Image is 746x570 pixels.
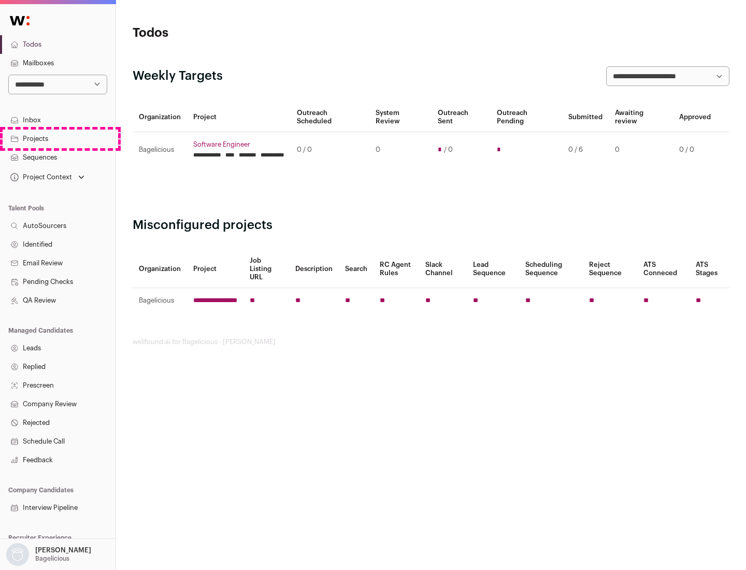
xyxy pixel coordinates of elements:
[291,132,369,168] td: 0 / 0
[193,140,284,149] a: Software Engineer
[133,25,332,41] h1: Todos
[491,103,562,132] th: Outreach Pending
[133,288,187,313] td: Bagelicious
[369,132,431,168] td: 0
[419,250,467,288] th: Slack Channel
[467,250,519,288] th: Lead Sequence
[133,217,729,234] h2: Misconfigured projects
[444,146,453,154] span: / 0
[562,103,609,132] th: Submitted
[690,250,729,288] th: ATS Stages
[35,554,69,563] p: Bagelicious
[35,546,91,554] p: [PERSON_NAME]
[519,250,583,288] th: Scheduling Sequence
[133,103,187,132] th: Organization
[133,132,187,168] td: Bagelicious
[673,132,717,168] td: 0 / 0
[637,250,689,288] th: ATS Conneced
[583,250,638,288] th: Reject Sequence
[562,132,609,168] td: 0 / 6
[6,543,29,566] img: nopic.png
[609,132,673,168] td: 0
[133,250,187,288] th: Organization
[4,543,93,566] button: Open dropdown
[374,250,419,288] th: RC Agent Rules
[8,173,72,181] div: Project Context
[8,170,87,184] button: Open dropdown
[133,338,729,346] footer: wellfound:ai for Bagelicious - [PERSON_NAME]
[243,250,289,288] th: Job Listing URL
[4,10,35,31] img: Wellfound
[289,250,339,288] th: Description
[291,103,369,132] th: Outreach Scheduled
[673,103,717,132] th: Approved
[609,103,673,132] th: Awaiting review
[432,103,491,132] th: Outreach Sent
[187,103,291,132] th: Project
[339,250,374,288] th: Search
[369,103,431,132] th: System Review
[133,68,223,84] h2: Weekly Targets
[187,250,243,288] th: Project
